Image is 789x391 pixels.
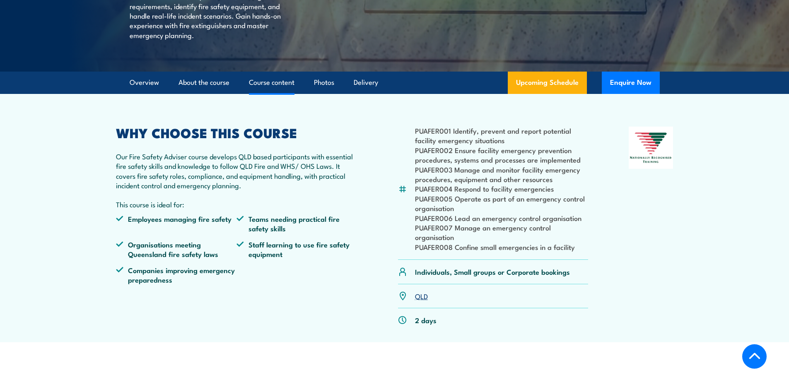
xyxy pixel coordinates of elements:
li: PUAFER008 Confine small emergencies in a facility [415,242,589,252]
p: Our Fire Safety Adviser course develops QLD based participants with essential fire safety skills ... [116,151,358,190]
li: Companies improving emergency preparedness [116,265,237,285]
li: PUAFER004 Respond to facility emergencies [415,184,589,193]
button: Enquire Now [602,72,660,94]
li: PUAFER002 Ensure facility emergency prevention procedures, systems and processes are implemented [415,145,589,165]
a: QLD [415,291,428,301]
a: Delivery [354,72,378,94]
p: 2 days [415,315,437,325]
li: Organisations meeting Queensland fire safety laws [116,240,237,259]
a: About the course [179,72,229,94]
li: Staff learning to use fire safety equipment [236,240,357,259]
li: PUAFER006 Lead an emergency control organisation [415,213,589,223]
li: PUAFER003 Manage and monitor facility emergency procedures, equipment and other resources [415,165,589,184]
li: PUAFER001 Identify, prevent and report potential facility emergency situations [415,126,589,145]
p: Individuals, Small groups or Corporate bookings [415,267,570,276]
a: Course content [249,72,294,94]
a: Overview [130,72,159,94]
h2: WHY CHOOSE THIS COURSE [116,127,358,138]
p: This course is ideal for: [116,199,358,209]
a: Upcoming Schedule [508,72,587,94]
img: Nationally Recognised Training logo. [629,127,673,169]
li: PUAFER007 Manage an emergency control organisation [415,223,589,242]
a: Photos [314,72,334,94]
li: PUAFER005 Operate as part of an emergency control organisation [415,194,589,213]
li: Employees managing fire safety [116,214,237,233]
li: Teams needing practical fire safety skills [236,214,357,233]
